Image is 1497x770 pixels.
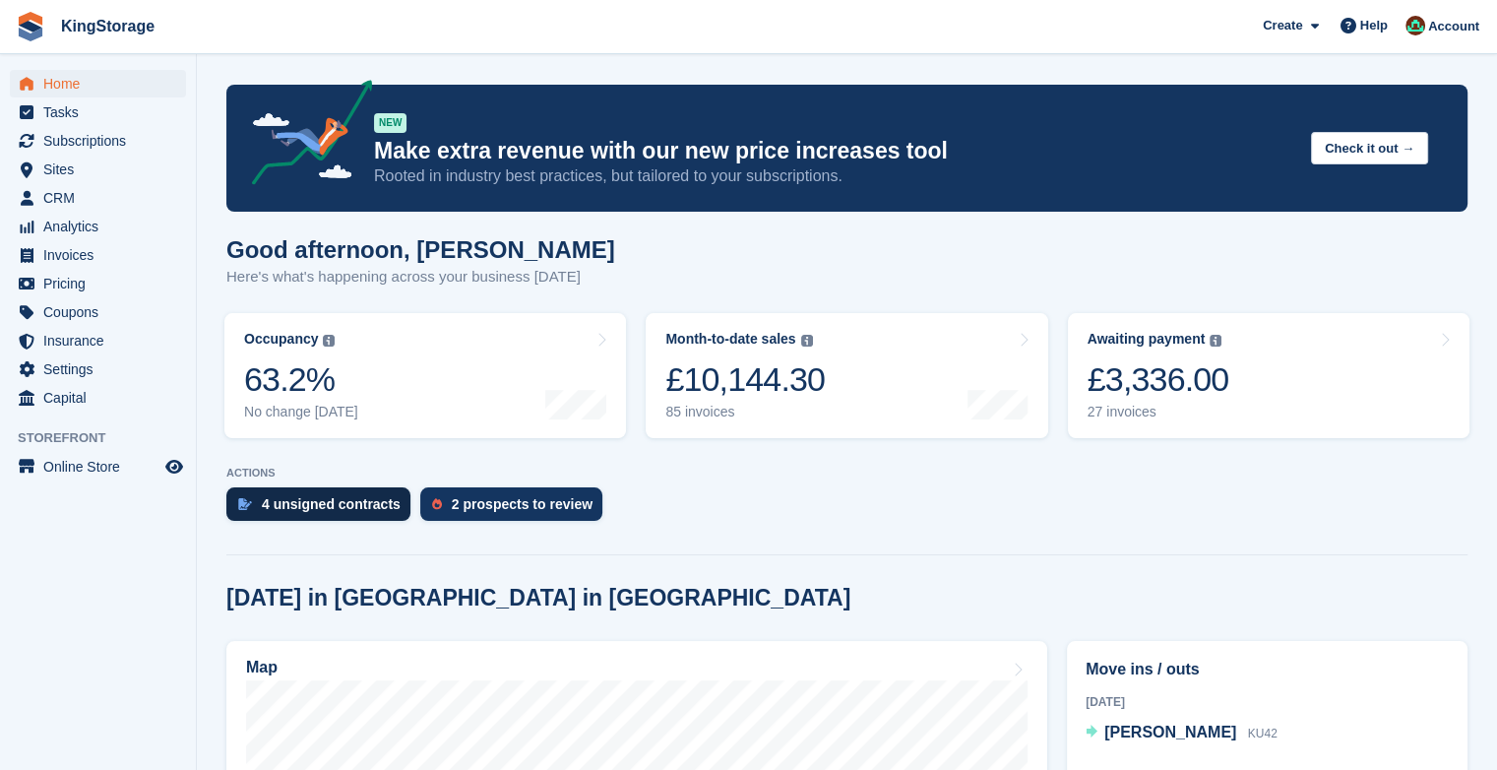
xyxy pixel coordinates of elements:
[374,137,1295,165] p: Make extra revenue with our new price increases tool
[1086,721,1278,746] a: [PERSON_NAME] KU42
[235,80,373,192] img: price-adjustments-announcement-icon-8257ccfd72463d97f412b2fc003d46551f7dbcb40ab6d574587a9cd5c0d94...
[1311,132,1428,164] button: Check it out →
[10,156,186,183] a: menu
[43,241,161,269] span: Invoices
[10,298,186,326] a: menu
[1088,359,1229,400] div: £3,336.00
[1104,724,1236,740] span: [PERSON_NAME]
[1263,16,1302,35] span: Create
[53,10,162,42] a: KingStorage
[43,127,161,155] span: Subscriptions
[10,127,186,155] a: menu
[646,313,1047,438] a: Month-to-date sales £10,144.30 85 invoices
[10,270,186,297] a: menu
[43,184,161,212] span: CRM
[1405,16,1425,35] img: John King
[43,327,161,354] span: Insurance
[665,331,795,348] div: Month-to-date sales
[10,327,186,354] a: menu
[226,585,850,611] h2: [DATE] in [GEOGRAPHIC_DATA] in [GEOGRAPHIC_DATA]
[1086,693,1449,711] div: [DATE]
[1088,404,1229,420] div: 27 invoices
[452,496,593,512] div: 2 prospects to review
[43,70,161,97] span: Home
[43,298,161,326] span: Coupons
[801,335,813,347] img: icon-info-grey-7440780725fd019a000dd9b08b2336e03edf1995a4989e88bcd33f0948082b44.svg
[43,213,161,240] span: Analytics
[224,313,626,438] a: Occupancy 63.2% No change [DATE]
[1088,331,1206,348] div: Awaiting payment
[43,156,161,183] span: Sites
[226,236,615,263] h1: Good afternoon, [PERSON_NAME]
[10,453,186,481] a: menu
[323,335,335,347] img: icon-info-grey-7440780725fd019a000dd9b08b2336e03edf1995a4989e88bcd33f0948082b44.svg
[162,455,186,479] a: Preview store
[246,659,278,676] h2: Map
[244,404,358,420] div: No change [DATE]
[374,113,406,133] div: NEW
[432,498,442,510] img: prospect-51fa495bee0391a8d652442698ab0144808aea92771e9ea1ae160a38d050c398.svg
[10,241,186,269] a: menu
[1068,313,1469,438] a: Awaiting payment £3,336.00 27 invoices
[10,70,186,97] a: menu
[43,98,161,126] span: Tasks
[374,165,1295,187] p: Rooted in industry best practices, but tailored to your subscriptions.
[262,496,401,512] div: 4 unsigned contracts
[665,404,825,420] div: 85 invoices
[43,384,161,412] span: Capital
[10,213,186,240] a: menu
[1086,658,1449,681] h2: Move ins / outs
[226,266,615,289] p: Here's what's happening across your business [DATE]
[10,355,186,383] a: menu
[665,359,825,400] div: £10,144.30
[244,331,318,348] div: Occupancy
[10,384,186,412] a: menu
[1428,17,1479,36] span: Account
[43,270,161,297] span: Pricing
[1248,727,1278,740] span: KU42
[420,487,612,531] a: 2 prospects to review
[16,12,45,41] img: stora-icon-8386f47178a22dfd0bd8f6a31ec36ba5ce8667c1dd55bd0f319d3a0aa187defe.svg
[244,359,358,400] div: 63.2%
[1360,16,1388,35] span: Help
[18,428,196,448] span: Storefront
[226,467,1467,480] p: ACTIONS
[43,453,161,481] span: Online Store
[10,184,186,212] a: menu
[43,355,161,383] span: Settings
[226,487,420,531] a: 4 unsigned contracts
[1210,335,1221,347] img: icon-info-grey-7440780725fd019a000dd9b08b2336e03edf1995a4989e88bcd33f0948082b44.svg
[10,98,186,126] a: menu
[238,498,252,510] img: contract_signature_icon-13c848040528278c33f63329250d36e43548de30e8caae1d1a13099fd9432cc5.svg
